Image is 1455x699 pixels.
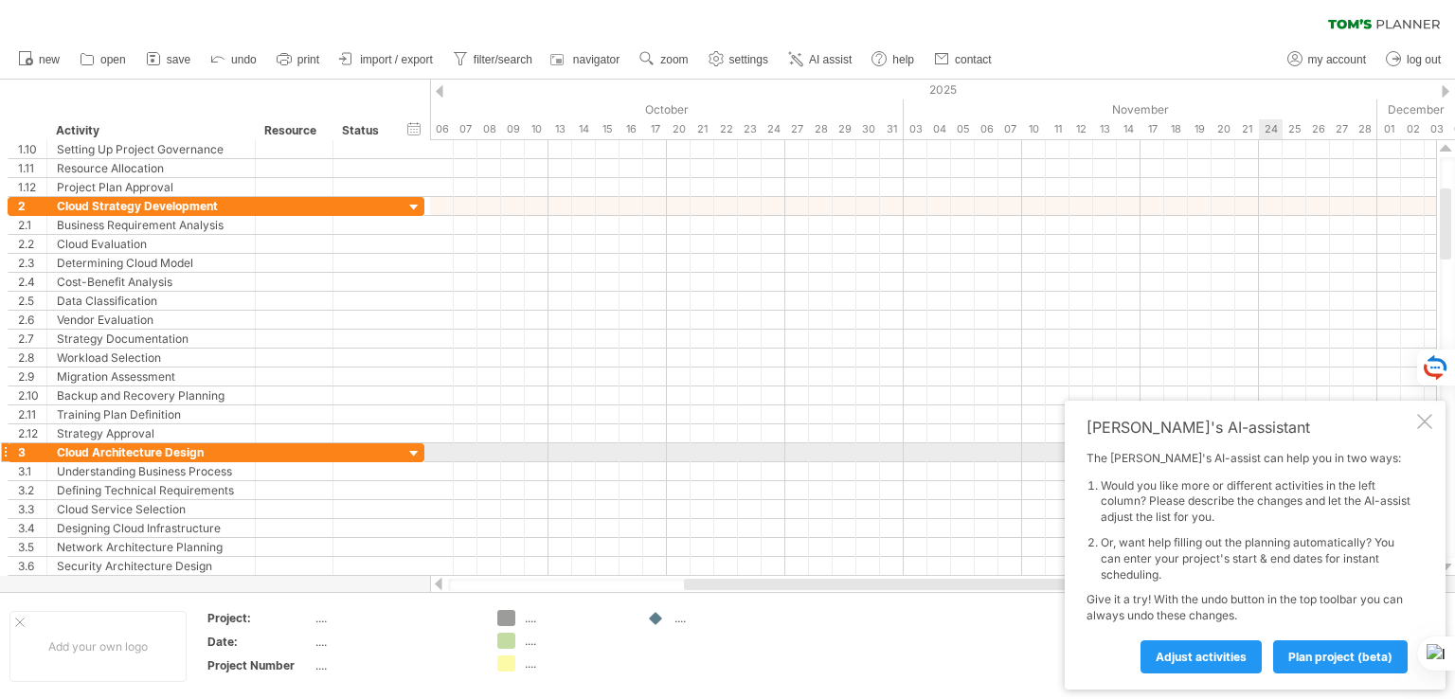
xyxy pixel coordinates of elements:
[454,119,477,139] div: Tuesday, 7 October 2025
[207,634,312,650] div: Date:
[430,119,454,139] div: Monday, 6 October 2025
[18,557,46,575] div: 3.6
[1069,119,1093,139] div: Wednesday, 12 November 2025
[1188,119,1212,139] div: Wednesday, 19 November 2025
[643,119,667,139] div: Friday, 17 October 2025
[1141,119,1164,139] div: Monday, 17 November 2025
[57,386,245,404] div: Backup and Recovery Planning
[1087,418,1413,437] div: [PERSON_NAME]'s AI-assistant
[57,273,245,291] div: Cost-Benefit Analysis
[929,47,997,72] a: contact
[100,53,126,66] span: open
[18,462,46,480] div: 3.1
[1022,119,1046,139] div: Monday, 10 November 2025
[951,119,975,139] div: Wednesday, 5 November 2025
[1046,119,1069,139] div: Tuesday, 11 November 2025
[809,53,852,66] span: AI assist
[955,53,992,66] span: contact
[18,159,46,177] div: 1.11
[206,47,262,72] a: undo
[635,47,693,72] a: zoom
[57,140,245,158] div: Setting Up Project Governance
[729,53,768,66] span: settings
[57,519,245,537] div: Designing Cloud Infrastructure
[334,47,439,72] a: import / export
[18,386,46,404] div: 2.10
[18,349,46,367] div: 2.8
[18,538,46,556] div: 3.5
[738,119,762,139] div: Thursday, 23 October 2025
[315,634,475,650] div: ....
[57,330,245,348] div: Strategy Documentation
[904,99,1377,119] div: November 2025
[75,47,132,72] a: open
[18,424,46,442] div: 2.12
[57,481,245,499] div: Defining Technical Requirements
[1288,650,1392,664] span: plan project (beta)
[1273,640,1408,673] a: plan project (beta)
[704,47,774,72] a: settings
[1141,640,1262,673] a: Adjust activities
[1377,119,1401,139] div: Monday, 1 December 2025
[18,140,46,158] div: 1.10
[57,557,245,575] div: Security Architecture Design
[1425,119,1448,139] div: Wednesday, 3 December 2025
[833,119,856,139] div: Wednesday, 29 October 2025
[620,119,643,139] div: Thursday, 16 October 2025
[57,500,245,518] div: Cloud Service Selection
[809,119,833,139] div: Tuesday, 28 October 2025
[1164,119,1188,139] div: Tuesday, 18 November 2025
[714,119,738,139] div: Wednesday, 22 October 2025
[573,53,620,66] span: navigator
[18,500,46,518] div: 3.3
[1283,47,1372,72] a: my account
[18,519,46,537] div: 3.4
[785,119,809,139] div: Monday, 27 October 2025
[762,119,785,139] div: Friday, 24 October 2025
[57,443,245,461] div: Cloud Architecture Design
[927,119,951,139] div: Tuesday, 4 November 2025
[57,349,245,367] div: Workload Selection
[660,53,688,66] span: zoom
[867,47,920,72] a: help
[18,367,46,385] div: 2.9
[360,53,433,66] span: import / export
[315,610,475,626] div: ....
[1156,650,1247,664] span: Adjust activities
[57,462,245,480] div: Understanding Business Process
[448,47,538,72] a: filter/search
[525,119,548,139] div: Friday, 10 October 2025
[1101,478,1413,526] li: Would you like more or different activities in the left column? Please describe the changes and l...
[18,330,46,348] div: 2.7
[167,53,190,66] span: save
[474,53,532,66] span: filter/search
[1259,119,1283,139] div: Monday, 24 November 2025
[525,633,628,649] div: ....
[1354,119,1377,139] div: Friday, 28 November 2025
[1308,53,1366,66] span: my account
[501,119,525,139] div: Thursday, 9 October 2025
[57,292,245,310] div: Data Classification
[18,405,46,423] div: 2.11
[39,53,60,66] span: new
[57,311,245,329] div: Vendor Evaluation
[57,254,245,272] div: Determining Cloud Model
[57,405,245,423] div: Training Plan Definition
[856,119,880,139] div: Thursday, 30 October 2025
[1381,47,1446,72] a: log out
[18,254,46,272] div: 2.3
[1212,119,1235,139] div: Thursday, 20 November 2025
[548,119,572,139] div: Monday, 13 October 2025
[315,657,475,673] div: ....
[667,119,691,139] div: Monday, 20 October 2025
[1401,119,1425,139] div: Tuesday, 2 December 2025
[13,47,65,72] a: new
[1407,53,1441,66] span: log out
[783,47,857,72] a: AI assist
[1235,119,1259,139] div: Friday, 21 November 2025
[57,216,245,234] div: Business Requirement Analysis
[892,53,914,66] span: help
[674,610,778,626] div: ....
[264,121,322,140] div: Resource
[57,538,245,556] div: Network Architecture Planning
